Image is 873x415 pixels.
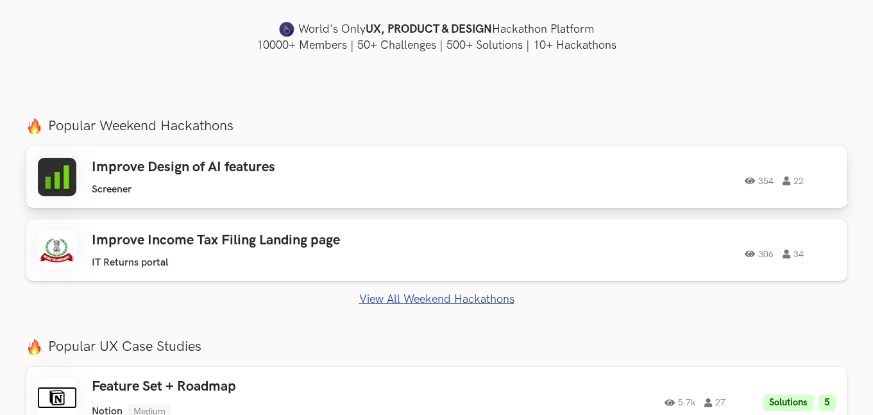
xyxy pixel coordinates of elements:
li: IT Returns portal [92,257,168,269]
h4: 10000+ Members | 50+ Challenges | 500+ Solutions | 10+ Hackathons [26,37,847,53]
img: uxhack-favicon-image.png [279,21,294,38]
span: 27 [704,398,725,407]
a: Improve Income Tax Filing Landing page IT Returns portal 306 34 [26,219,847,281]
a: Improve Design of AI features Screener 354 22 [26,146,847,208]
span: 5.7k [665,398,695,407]
li: Screener [92,183,131,196]
a: View All Weekend Hackathons [26,292,847,306]
img: fire.png [26,339,42,355]
span: 306 [745,250,774,258]
h3: Improve Design of AI features [92,159,456,176]
strong: UX, PRODUCT & DESIGN [366,21,492,38]
span: 22 [783,176,804,185]
img: fire.png [26,118,42,134]
label: Popular Weekend Hackathons [26,117,847,135]
h4: World's Only Hackathon Platform [26,21,847,38]
li: Solutions [763,394,813,412]
h3: Improve Income Tax Filing Landing page [92,232,456,249]
label: Popular UX Case Studies [26,338,847,355]
span: 354 [745,176,774,185]
li: 5 [818,394,836,412]
h3: Feature Set + Roadmap [92,378,456,395]
span: 34 [783,250,804,258]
